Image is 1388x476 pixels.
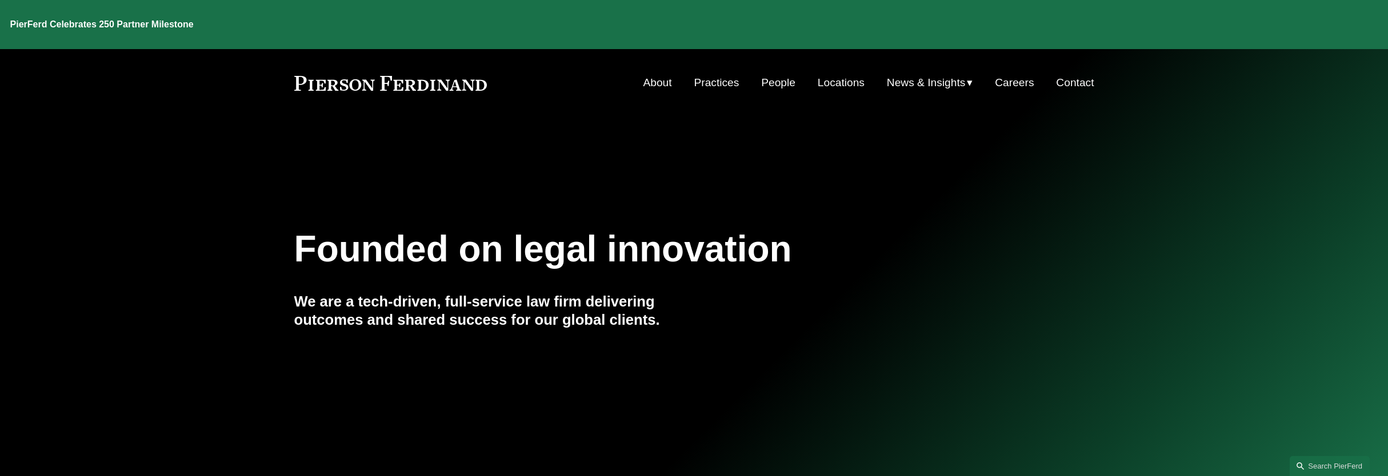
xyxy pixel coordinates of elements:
[761,72,795,94] a: People
[995,72,1034,94] a: Careers
[1056,72,1094,94] a: Contact
[694,72,739,94] a: Practices
[643,72,671,94] a: About
[294,228,961,270] h1: Founded on legal innovation
[1290,456,1370,476] a: Search this site
[818,72,865,94] a: Locations
[887,73,966,93] span: News & Insights
[10,19,194,29] strong: PierFerd Celebrates 250 Partner Milestone
[887,72,973,94] a: folder dropdown
[294,292,694,329] h4: We are a tech-driven, full-service law firm delivering outcomes and shared success for our global...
